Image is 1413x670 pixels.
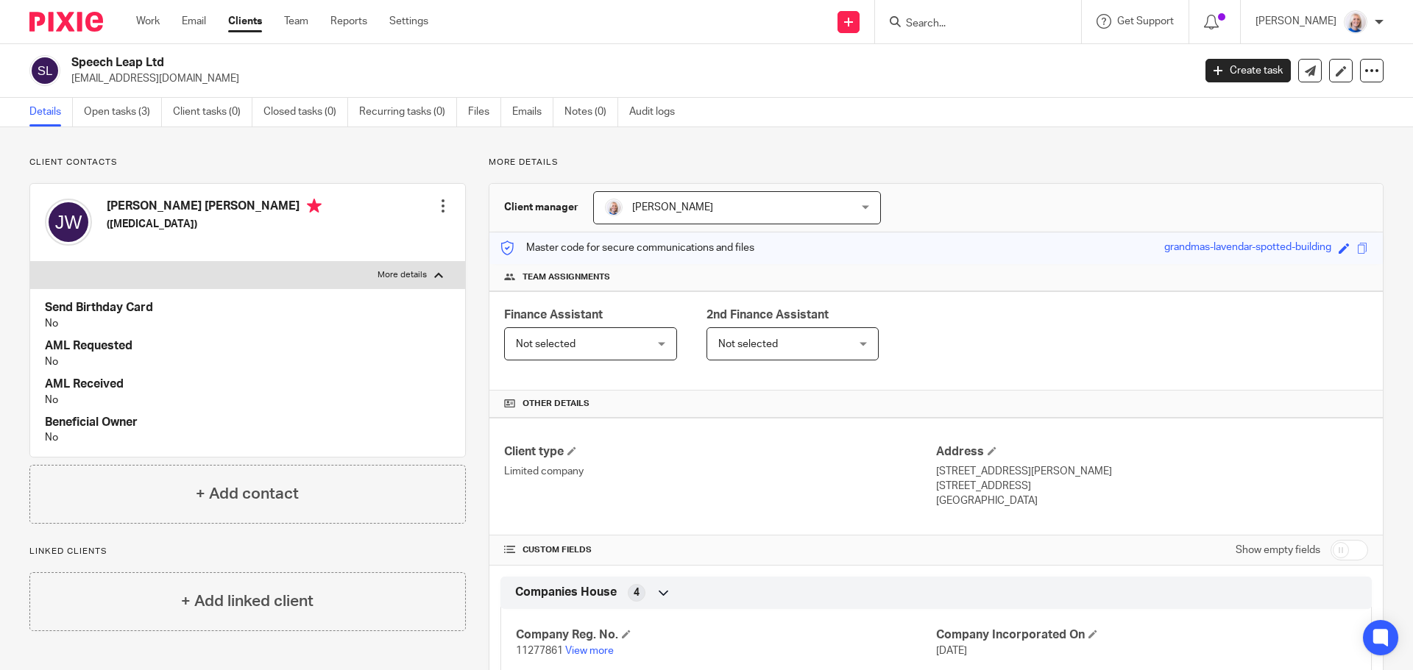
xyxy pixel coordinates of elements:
[45,377,450,392] h4: AML Received
[284,14,308,29] a: Team
[1236,543,1320,557] label: Show empty fields
[389,14,428,29] a: Settings
[632,202,713,213] span: [PERSON_NAME]
[45,430,450,445] p: No
[523,398,589,410] span: Other details
[45,354,450,369] p: No
[45,338,450,354] h4: AML Requested
[489,157,1384,168] p: More details
[196,482,299,505] h4: + Add contact
[936,627,1356,643] h4: Company Incorporated On
[263,98,348,126] a: Closed tasks (0)
[29,546,466,557] p: Linked clients
[107,217,322,232] h5: ([MEDICAL_DATA])
[29,157,466,168] p: Client contacts
[936,646,967,656] span: [DATE]
[516,646,563,656] span: 11277861
[29,98,73,126] a: Details
[515,585,617,600] span: Companies House
[45,316,450,331] p: No
[504,444,936,460] h4: Client type
[516,339,576,349] span: Not selected
[629,98,686,126] a: Audit logs
[718,339,778,349] span: Not selected
[1344,10,1367,34] img: Low%20Res%20-%20Your%20Support%20Team%20-5.jpg
[564,98,618,126] a: Notes (0)
[1117,16,1174,26] span: Get Support
[29,12,103,32] img: Pixie
[71,55,961,71] h2: Speech Leap Ltd
[45,199,92,246] img: svg%3E
[182,14,206,29] a: Email
[512,98,553,126] a: Emails
[71,71,1183,86] p: [EMAIL_ADDRESS][DOMAIN_NAME]
[936,493,1368,508] p: [GEOGRAPHIC_DATA]
[359,98,457,126] a: Recurring tasks (0)
[1205,59,1291,82] a: Create task
[504,200,578,215] h3: Client manager
[504,309,603,321] span: Finance Assistant
[228,14,262,29] a: Clients
[45,300,450,316] h4: Send Birthday Card
[605,199,623,216] img: Low%20Res%20-%20Your%20Support%20Team%20-5.jpg
[936,479,1368,493] p: [STREET_ADDRESS]
[173,98,252,126] a: Client tasks (0)
[1164,240,1331,257] div: grandmas-lavendar-spotted-building
[904,18,1037,31] input: Search
[45,415,450,430] h4: Beneficial Owner
[378,269,427,281] p: More details
[84,98,162,126] a: Open tasks (3)
[500,240,754,255] p: Master code for secure communications and files
[181,590,314,613] h4: + Add linked client
[504,544,936,556] h4: CUSTOM FIELDS
[29,55,60,86] img: svg%3E
[468,98,501,126] a: Files
[936,464,1368,479] p: [STREET_ADDRESS][PERSON_NAME]
[136,14,160,29] a: Work
[516,627,936,643] h4: Company Reg. No.
[1256,14,1336,29] p: [PERSON_NAME]
[307,199,322,213] i: Primary
[706,309,829,321] span: 2nd Finance Assistant
[634,585,640,600] span: 4
[45,393,450,407] p: No
[107,199,322,217] h4: [PERSON_NAME] [PERSON_NAME]
[330,14,367,29] a: Reports
[936,444,1368,460] h4: Address
[523,271,610,283] span: Team assignments
[504,464,936,479] p: Limited company
[565,646,614,656] a: View more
